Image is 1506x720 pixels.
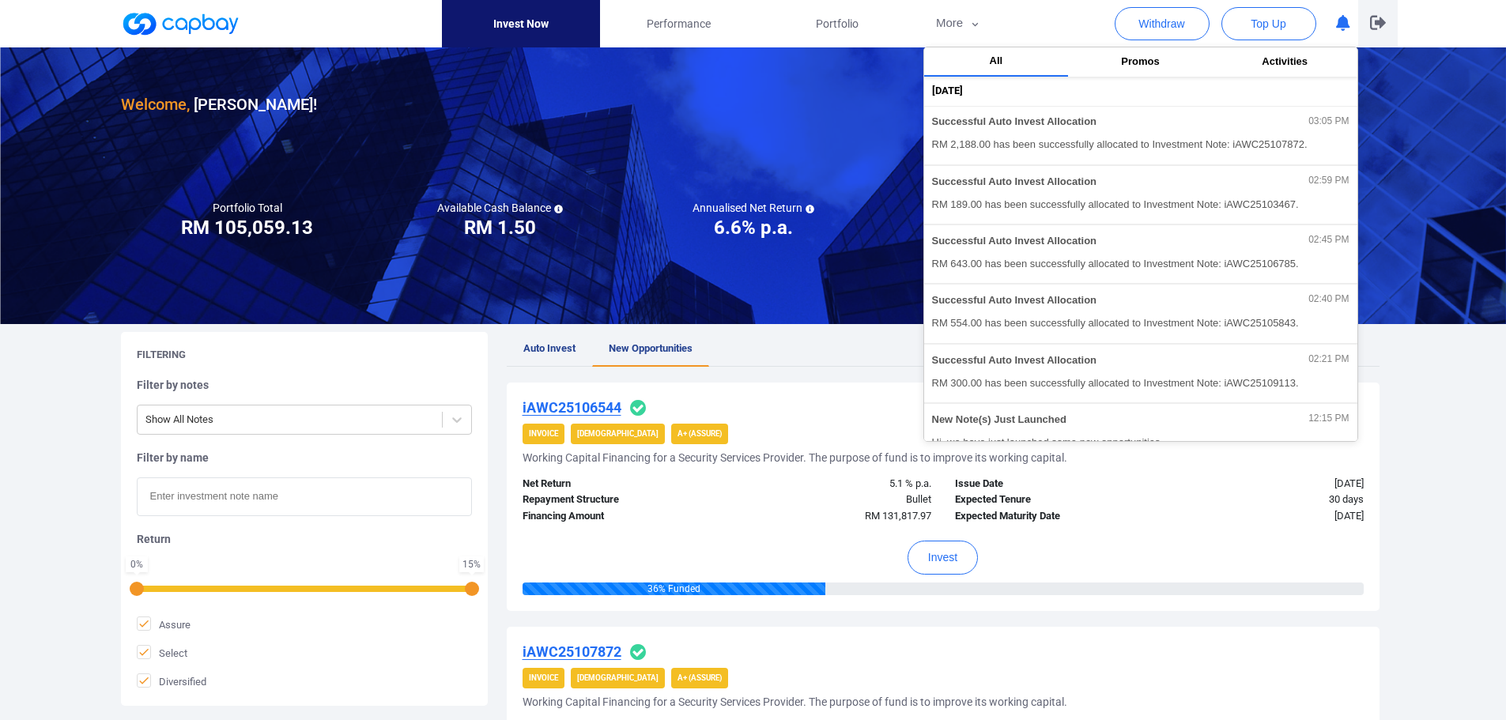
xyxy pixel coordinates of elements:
[137,616,191,632] span: Assure
[924,284,1357,343] button: Successful Auto Invest Allocation02:40 PMRM 554.00 has been successfully allocated to Investment ...
[609,342,693,354] span: New Opportunities
[932,315,1349,331] span: RM 554.00 has been successfully allocated to Investment Note: iAWC25105843.
[462,560,481,569] div: 15 %
[121,92,317,117] h3: [PERSON_NAME] !
[647,15,711,32] span: Performance
[464,215,536,240] h3: RM 1.50
[137,645,187,661] span: Select
[1115,7,1210,40] button: Withdraw
[727,476,943,492] div: 5.1 % p.a.
[1221,7,1316,40] button: Top Up
[924,47,1069,77] button: All
[137,673,206,689] span: Diversified
[932,435,1349,450] span: Hi, we have just launched some new opportunities.
[577,429,659,438] strong: [DEMOGRAPHIC_DATA]
[1121,55,1159,67] span: Promos
[1308,294,1349,305] span: 02:40 PM
[924,403,1357,462] button: New Note(s) Just Launched12:15 PMHi, we have just launched some new opportunities.
[129,560,145,569] div: 0 %
[523,450,1067,465] h5: Working Capital Financing for a Security Services Provider. The purpose of fund is to improve its...
[1308,235,1349,246] span: 02:45 PM
[511,492,727,508] div: Repayment Structure
[678,429,722,438] strong: A+ (Assure)
[523,582,825,595] div: 36 % Funded
[943,492,1160,508] div: Expected Tenure
[523,695,1067,709] h5: Working Capital Financing for a Security Services Provider. The purpose of fund is to improve its...
[213,201,282,215] h5: Portfolio Total
[932,375,1349,391] span: RM 300.00 has been successfully allocated to Investment Note: iAWC25109113.
[1308,354,1349,365] span: 02:21 PM
[181,215,313,240] h3: RM 105,059.13
[816,15,859,32] span: Portfolio
[932,116,1097,128] span: Successful Auto Invest Allocation
[1308,413,1349,424] span: 12:15 PM
[1308,175,1349,187] span: 02:59 PM
[137,348,186,362] h5: Filtering
[137,532,472,546] h5: Return
[529,429,558,438] strong: Invoice
[924,106,1357,165] button: Successful Auto Invest Allocation03:05 PMRM 2,188.00 has been successfully allocated to Investmen...
[121,95,190,114] span: Welcome,
[714,215,793,240] h3: 6.6% p.a.
[990,55,1003,66] span: All
[932,236,1097,247] span: Successful Auto Invest Allocation
[932,83,963,100] span: [DATE]
[1159,492,1376,508] div: 30 days
[137,450,472,465] h5: Filter by name
[924,165,1357,224] button: Successful Auto Invest Allocation02:59 PMRM 189.00 has been successfully allocated to Investment ...
[1251,16,1285,32] span: Top Up
[523,342,576,354] span: Auto Invest
[924,344,1357,403] button: Successful Auto Invest Allocation02:21 PMRM 300.00 has been successfully allocated to Investment ...
[1068,47,1213,77] button: Promos
[1262,55,1308,67] span: Activities
[1213,47,1357,77] button: Activities
[727,492,943,508] div: Bullet
[943,508,1160,525] div: Expected Maturity Date
[678,673,722,682] strong: A+ (Assure)
[1159,508,1376,525] div: [DATE]
[932,256,1349,272] span: RM 643.00 has been successfully allocated to Investment Note: iAWC25106785.
[1159,476,1376,492] div: [DATE]
[943,476,1160,492] div: Issue Date
[511,508,727,525] div: Financing Amount
[932,137,1349,153] span: RM 2,188.00 has been successfully allocated to Investment Note: iAWC25107872.
[523,399,621,416] u: iAWC25106544
[137,378,472,392] h5: Filter by notes
[932,414,1066,426] span: New Note(s) Just Launched
[932,355,1097,367] span: Successful Auto Invest Allocation
[908,541,978,575] button: Invest
[932,295,1097,307] span: Successful Auto Invest Allocation
[523,643,621,660] u: iAWC25107872
[1308,116,1349,127] span: 03:05 PM
[932,176,1097,188] span: Successful Auto Invest Allocation
[511,476,727,492] div: Net Return
[865,510,931,522] span: RM 131,817.97
[437,201,563,215] h5: Available Cash Balance
[932,197,1349,213] span: RM 189.00 has been successfully allocated to Investment Note: iAWC25103467.
[924,224,1357,284] button: Successful Auto Invest Allocation02:45 PMRM 643.00 has been successfully allocated to Investment ...
[529,673,558,682] strong: Invoice
[137,477,472,516] input: Enter investment note name
[693,201,814,215] h5: Annualised Net Return
[577,673,659,682] strong: [DEMOGRAPHIC_DATA]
